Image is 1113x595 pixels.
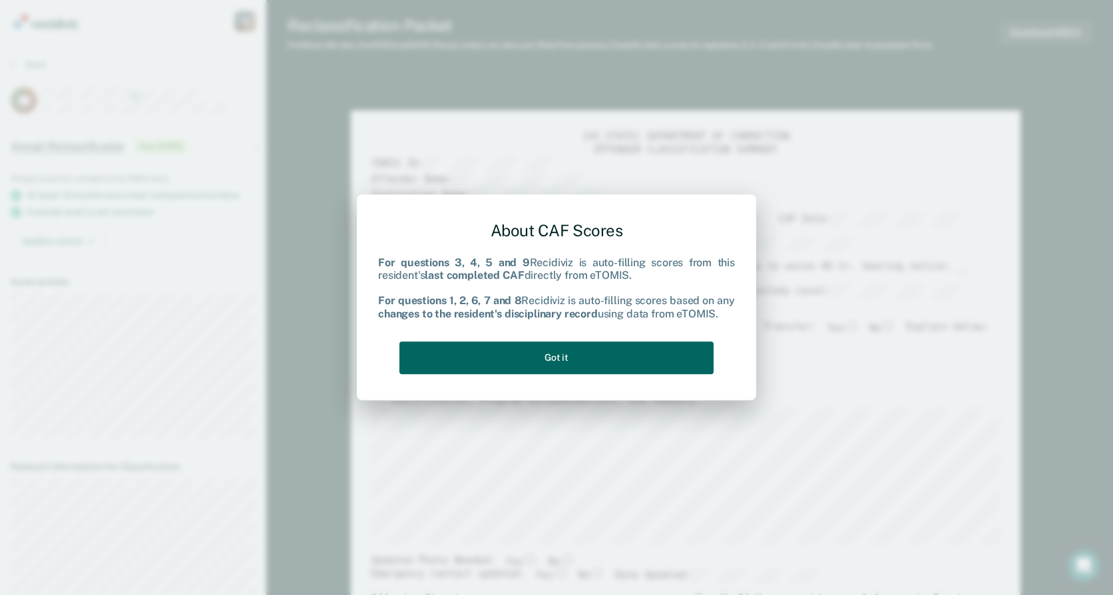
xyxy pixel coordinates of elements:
[399,341,714,374] button: Got it
[378,210,735,251] div: About CAF Scores
[378,307,598,320] b: changes to the resident's disciplinary record
[378,256,530,269] b: For questions 3, 4, 5 and 9
[378,295,521,307] b: For questions 1, 2, 6, 7 and 8
[425,269,524,282] b: last completed CAF
[378,256,735,320] div: Recidiviz is auto-filling scores from this resident's directly from eTOMIS. Recidiviz is auto-fil...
